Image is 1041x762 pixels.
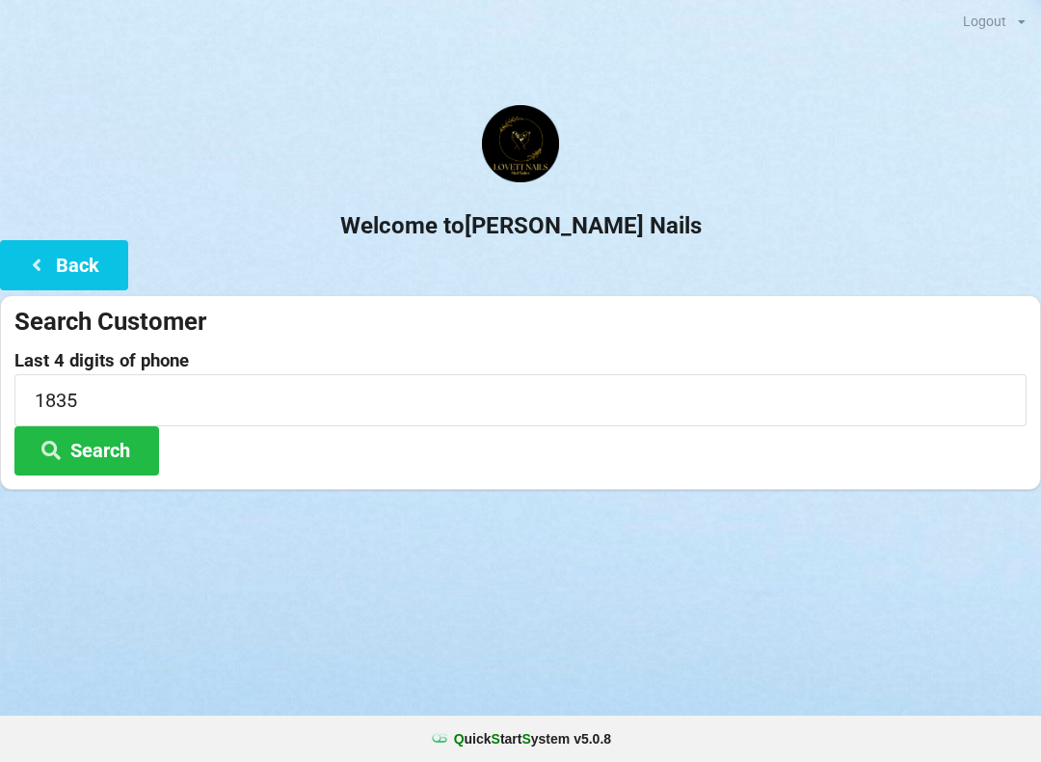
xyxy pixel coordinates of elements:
div: Logout [963,14,1006,28]
img: favicon.ico [430,729,449,748]
span: S [492,731,500,747]
span: S [521,731,530,747]
label: Last 4 digits of phone [14,351,1027,370]
div: Search Customer [14,306,1027,338]
img: Lovett1.png [482,105,559,182]
span: Q [454,731,465,747]
b: uick tart ystem v 5.0.8 [454,729,611,748]
button: Search [14,426,159,476]
input: 0000 [14,374,1027,425]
